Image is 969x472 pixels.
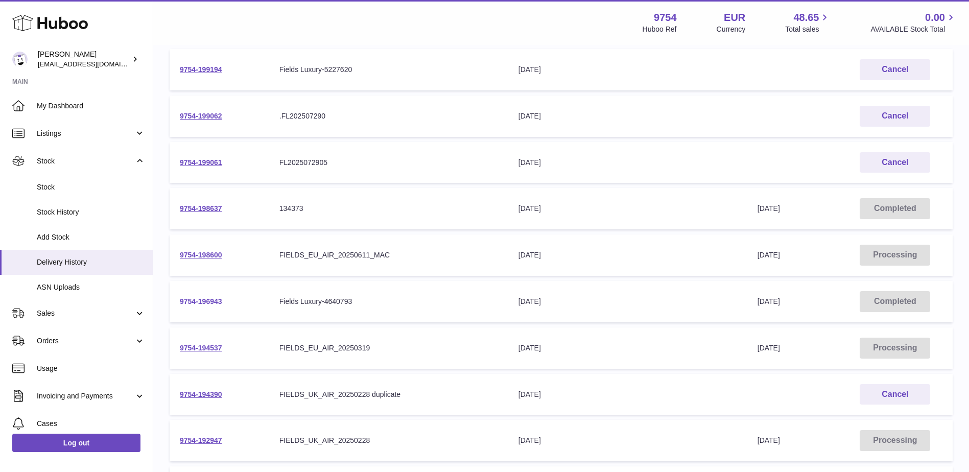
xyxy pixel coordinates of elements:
[38,60,150,68] span: [EMAIL_ADDRESS][DOMAIN_NAME]
[758,436,780,444] span: [DATE]
[279,204,498,214] div: 134373
[279,65,498,75] div: Fields Luxury-5227620
[279,390,498,399] div: FIELDS_UK_AIR_20250228 duplicate
[180,158,222,167] a: 9754-199061
[518,390,737,399] div: [DATE]
[180,344,222,352] a: 9754-194537
[12,434,140,452] a: Log out
[518,343,737,353] div: [DATE]
[37,282,145,292] span: ASN Uploads
[37,207,145,217] span: Stock History
[37,257,145,267] span: Delivery History
[37,364,145,373] span: Usage
[518,111,737,121] div: [DATE]
[37,182,145,192] span: Stock
[37,156,134,166] span: Stock
[180,251,222,259] a: 9754-198600
[758,344,780,352] span: [DATE]
[279,250,498,260] div: FIELDS_EU_AIR_20250611_MAC
[38,50,130,69] div: [PERSON_NAME]
[180,436,222,444] a: 9754-192947
[279,111,498,121] div: .FL202507290
[860,152,930,173] button: Cancel
[37,129,134,138] span: Listings
[518,65,737,75] div: [DATE]
[518,436,737,445] div: [DATE]
[180,390,222,398] a: 9754-194390
[279,343,498,353] div: FIELDS_EU_AIR_20250319
[37,232,145,242] span: Add Stock
[785,11,831,34] a: 48.65 Total sales
[860,384,930,405] button: Cancel
[758,297,780,305] span: [DATE]
[12,52,28,67] img: internalAdmin-9754@internal.huboo.com
[180,204,222,213] a: 9754-198637
[37,309,134,318] span: Sales
[518,204,737,214] div: [DATE]
[37,101,145,111] span: My Dashboard
[518,297,737,306] div: [DATE]
[37,419,145,429] span: Cases
[180,65,222,74] a: 9754-199194
[518,250,737,260] div: [DATE]
[793,11,819,25] span: 48.65
[785,25,831,34] span: Total sales
[279,436,498,445] div: FIELDS_UK_AIR_20250228
[37,336,134,346] span: Orders
[717,25,746,34] div: Currency
[279,297,498,306] div: Fields Luxury-4640793
[279,158,498,168] div: FL2025072905
[180,297,222,305] a: 9754-196943
[724,11,745,25] strong: EUR
[925,11,945,25] span: 0.00
[870,11,957,34] a: 0.00 AVAILABLE Stock Total
[870,25,957,34] span: AVAILABLE Stock Total
[860,59,930,80] button: Cancel
[758,251,780,259] span: [DATE]
[643,25,677,34] div: Huboo Ref
[860,106,930,127] button: Cancel
[758,204,780,213] span: [DATE]
[654,11,677,25] strong: 9754
[37,391,134,401] span: Invoicing and Payments
[518,158,737,168] div: [DATE]
[180,112,222,120] a: 9754-199062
